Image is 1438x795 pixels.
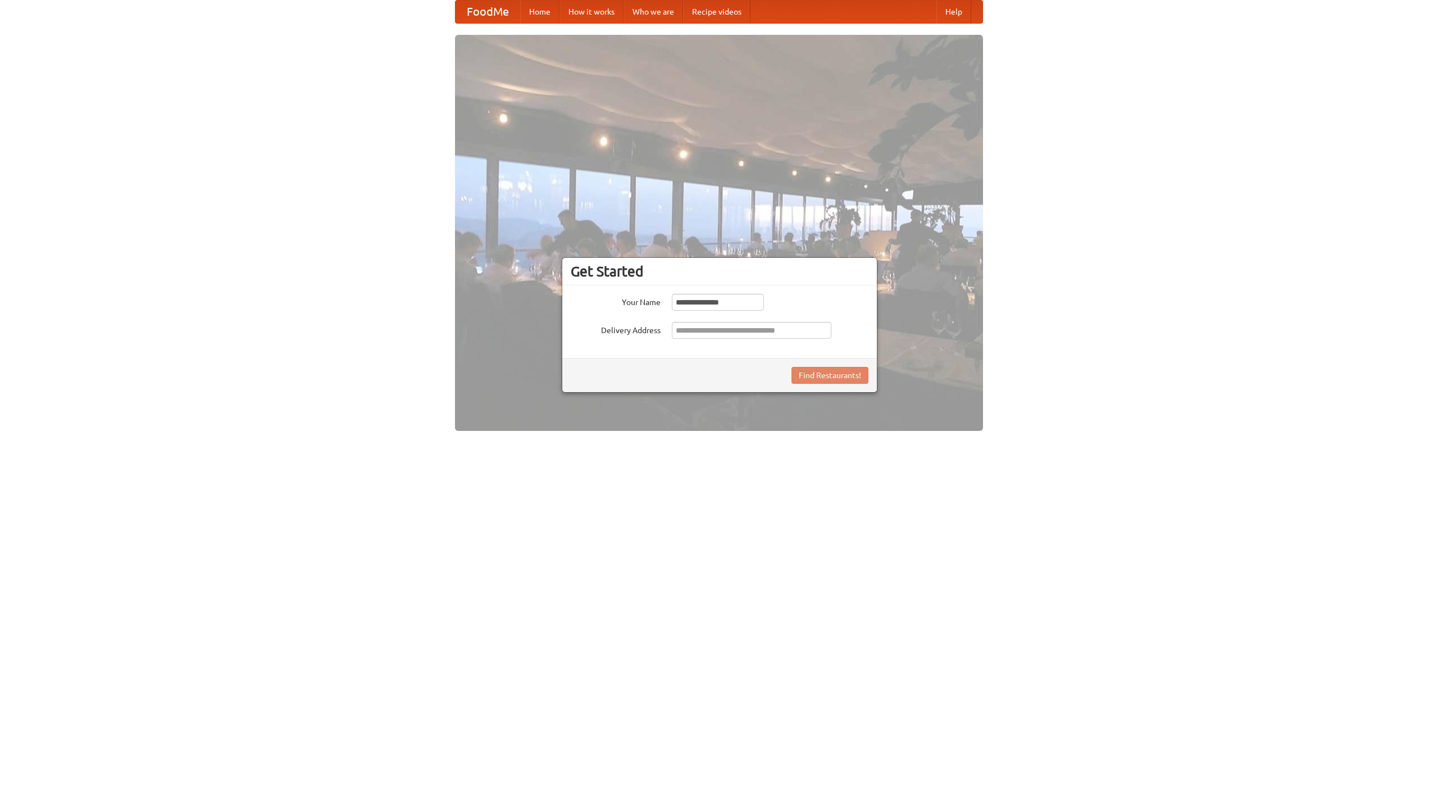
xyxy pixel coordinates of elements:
a: Recipe videos [683,1,750,23]
a: Home [520,1,559,23]
label: Delivery Address [571,322,661,336]
a: Help [936,1,971,23]
a: FoodMe [456,1,520,23]
a: How it works [559,1,624,23]
label: Your Name [571,294,661,308]
h3: Get Started [571,263,868,280]
a: Who we are [624,1,683,23]
button: Find Restaurants! [791,367,868,384]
